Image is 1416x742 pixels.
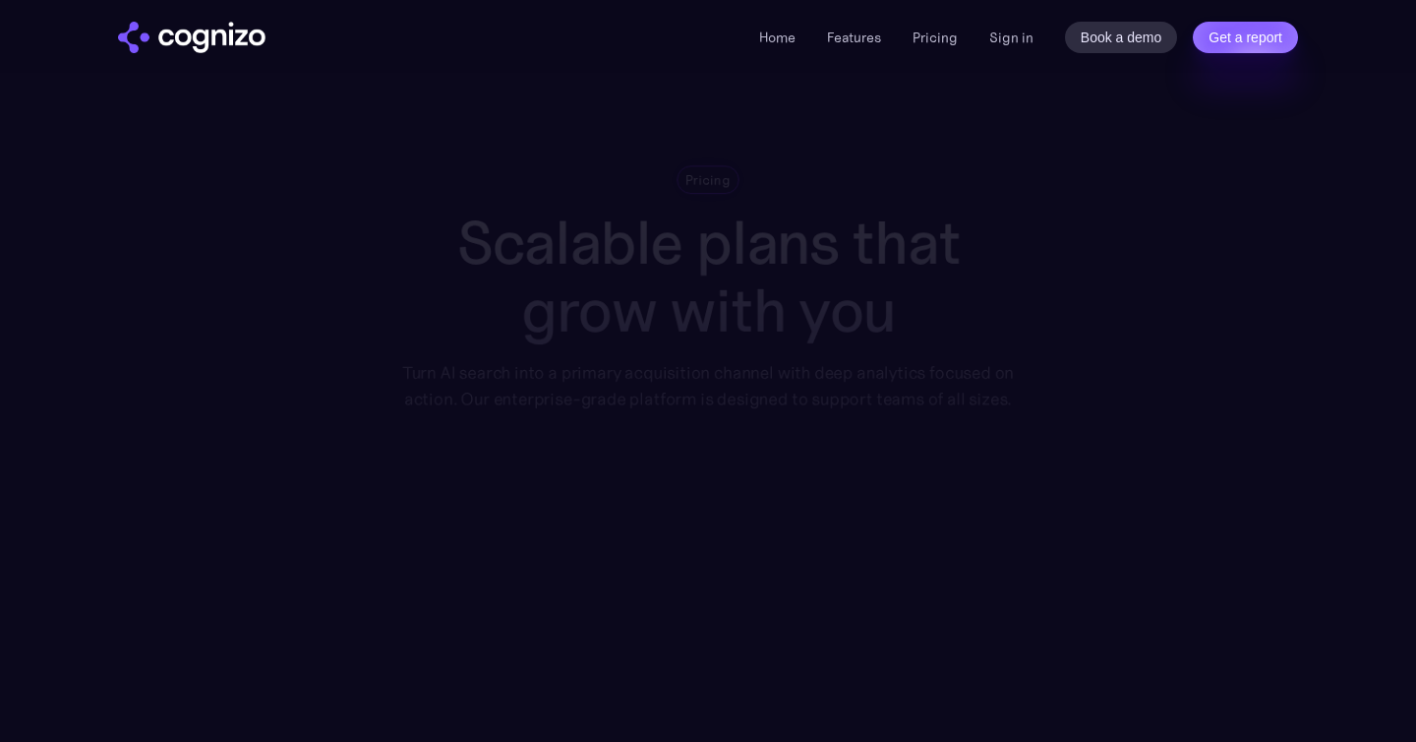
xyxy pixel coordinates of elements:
a: Sign in [989,26,1033,49]
a: Pricing [913,29,958,46]
a: Home [759,29,796,46]
div: Turn AI search into a primary acquisition channel with deep analytics focused on action. Our ente... [388,359,1028,412]
img: cognizo logo [118,22,265,53]
a: Book a demo [1065,22,1178,53]
h1: Scalable plans that grow with you [388,209,1028,344]
div: Pricing [685,170,731,189]
a: Get a report [1193,22,1298,53]
a: home [118,22,265,53]
a: Features [827,29,881,46]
